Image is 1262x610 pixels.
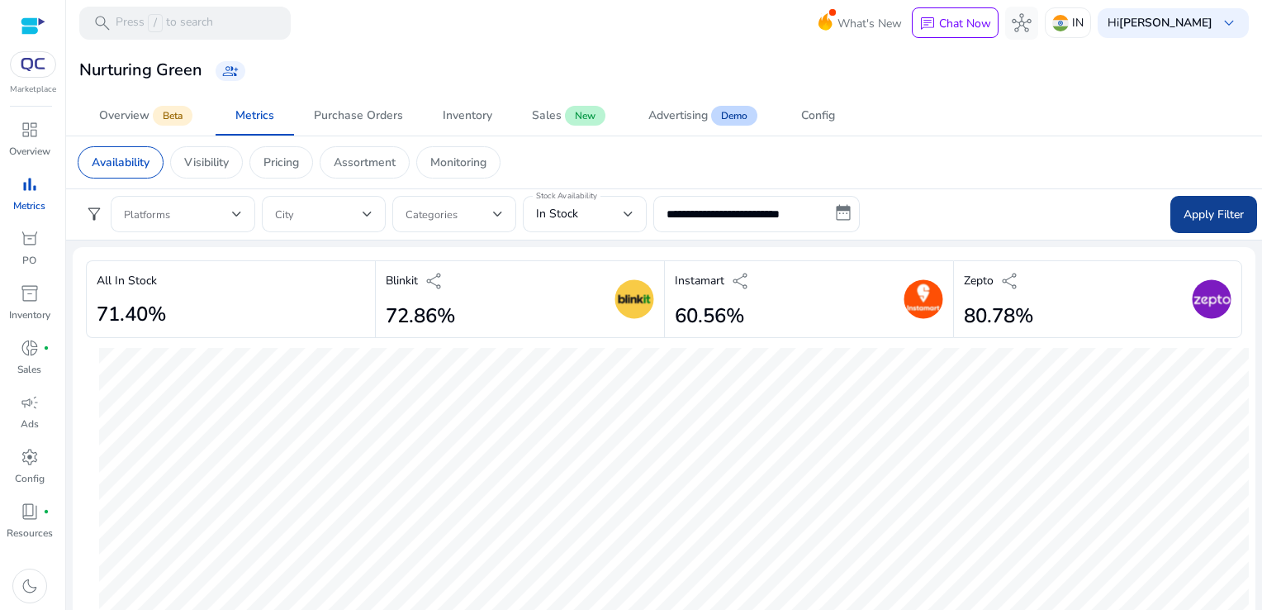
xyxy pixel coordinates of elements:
span: fiber_manual_record [43,345,50,351]
b: [PERSON_NAME] [1119,15,1212,31]
span: New [565,106,605,126]
p: Visibility [184,154,229,171]
span: fiber_manual_record [43,508,50,515]
span: search [93,13,112,33]
h3: Nurturing Green [79,60,202,80]
p: Inventory [9,307,50,322]
span: Demo [711,106,757,126]
p: Metrics [13,198,45,213]
p: PO [22,253,36,268]
span: In Stock [536,206,578,222]
img: QC-logo.svg [18,58,48,71]
span: chat [919,16,936,32]
p: Instamart [675,272,724,289]
div: Metrics [235,110,274,122]
p: Overview [9,144,50,159]
div: Purchase Orders [314,110,403,122]
p: Sales [17,362,41,377]
span: bar_chart [20,174,40,194]
p: Pricing [263,154,299,171]
h2: 60.56% [675,304,751,328]
div: Advertising [648,110,708,122]
span: donut_small [20,338,40,358]
span: share [425,271,444,291]
div: Sales [532,110,562,122]
span: orders [20,229,40,249]
img: in.svg [1052,15,1069,31]
span: share [731,271,751,291]
span: group_add [222,63,239,79]
span: dark_mode [20,576,40,596]
a: group_add [216,61,245,81]
p: Hi [1108,17,1212,29]
span: What's New [837,9,902,38]
div: Overview [99,110,149,122]
span: settings [20,447,40,467]
span: / [148,14,163,32]
span: dashboard [20,120,40,140]
p: Monitoring [430,154,486,171]
p: Availability [92,154,149,171]
p: Press to search [116,14,213,32]
p: Ads [21,417,39,431]
p: IN [1072,8,1084,37]
span: book_4 [20,502,40,522]
span: campaign [20,393,40,412]
p: Assortment [334,154,396,171]
h2: 72.86% [386,304,455,328]
p: All In Stock [97,272,157,289]
p: Config [15,471,45,486]
span: hub [1012,13,1032,33]
p: Chat Now [939,16,991,31]
span: share [1000,271,1020,291]
button: Apply Filter [1170,196,1257,233]
mat-label: Stock Availability [536,190,597,202]
p: Marketplace [10,83,56,96]
div: Config [801,110,835,122]
button: chatChat Now [912,7,999,39]
span: keyboard_arrow_down [1219,13,1239,33]
p: Blinkit [386,272,418,289]
div: Inventory [443,110,492,122]
button: hub [1005,7,1038,40]
span: inventory_2 [20,284,40,303]
p: Zepto [964,272,994,289]
h2: 80.78% [964,304,1033,328]
p: Resources [7,526,53,541]
span: filter_alt [84,204,104,224]
h2: 71.40% [97,303,166,326]
span: Apply Filter [1184,206,1244,223]
span: Beta [153,106,192,126]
